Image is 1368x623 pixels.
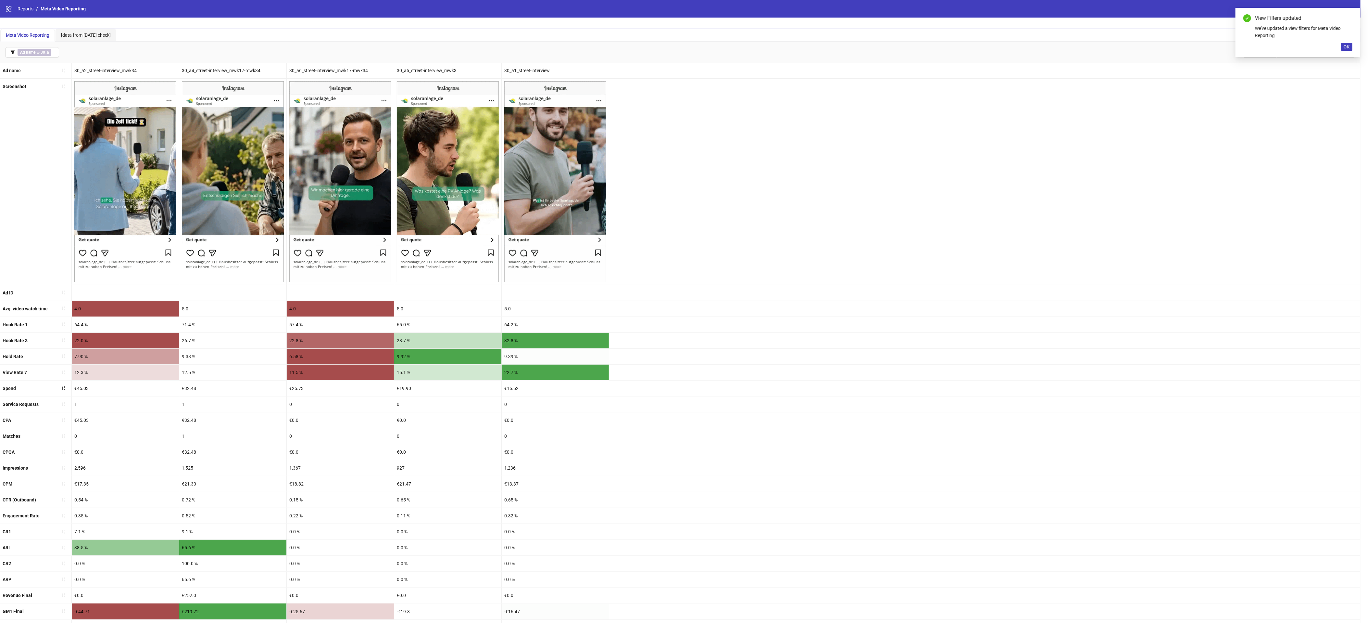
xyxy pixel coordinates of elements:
div: We've updated a view filters for Meta Video Reporting [1255,25,1352,39]
a: Close [1345,14,1352,21]
button: OK [1341,43,1352,51]
span: check-circle [1243,14,1251,22]
div: View Filters updated [1255,14,1352,22]
span: OK [1344,44,1350,49]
